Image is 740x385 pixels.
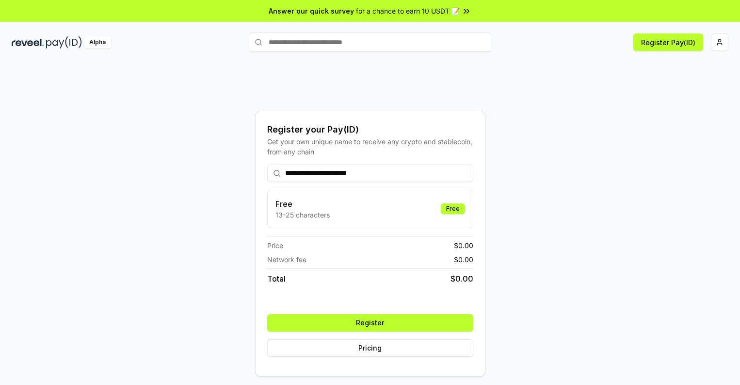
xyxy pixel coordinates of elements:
[267,254,306,265] span: Network fee
[46,36,82,49] img: pay_id
[454,240,473,251] span: $ 0.00
[275,198,330,210] h3: Free
[441,203,465,214] div: Free
[267,123,473,136] div: Register your Pay(ID)
[84,36,111,49] div: Alpha
[267,136,473,157] div: Get your own unique name to receive any crypto and stablecoin, from any chain
[633,33,703,51] button: Register Pay(ID)
[269,6,354,16] span: Answer our quick survey
[267,339,473,357] button: Pricing
[450,273,473,285] span: $ 0.00
[356,6,460,16] span: for a chance to earn 10 USDT 📝
[454,254,473,265] span: $ 0.00
[267,314,473,332] button: Register
[12,36,44,49] img: reveel_dark
[275,210,330,220] p: 13-25 characters
[267,240,283,251] span: Price
[267,273,286,285] span: Total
